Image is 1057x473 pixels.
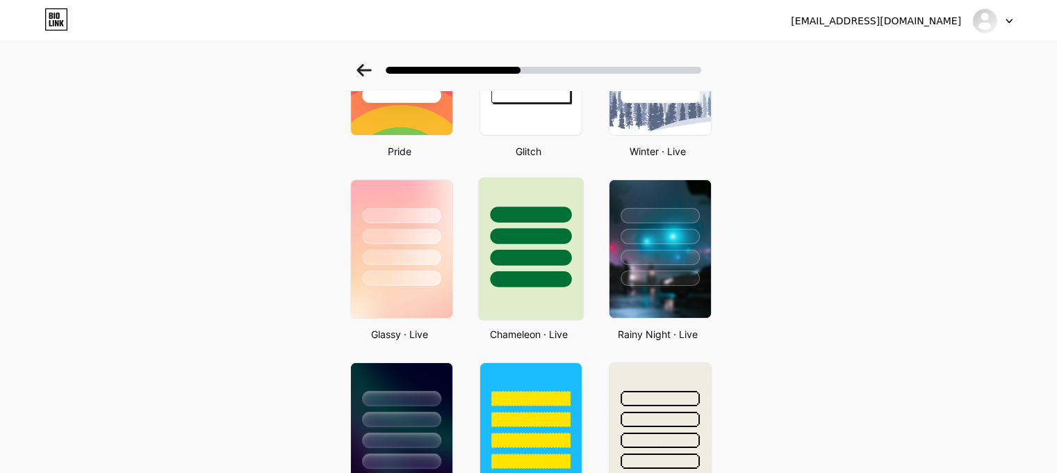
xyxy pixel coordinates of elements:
div: Winter · Live [605,144,712,159]
div: Chameleon · Live [475,327,582,342]
img: Minh Ngô [972,8,998,34]
div: Rainy Night · Live [605,327,712,342]
div: Glitch [475,144,582,159]
div: Pride [346,144,453,159]
div: [EMAIL_ADDRESS][DOMAIN_NAME] [791,14,961,29]
div: Glassy · Live [346,327,453,342]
